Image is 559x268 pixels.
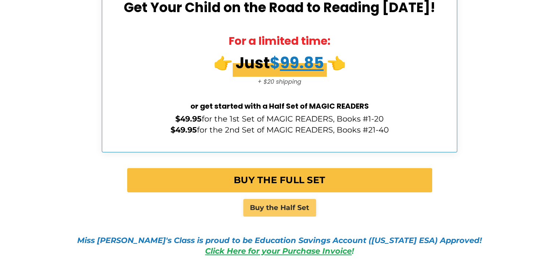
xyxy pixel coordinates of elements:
span: Click Here for your Purchase Invoice [205,246,352,256]
strong: For a limited time: [229,33,330,49]
a: Click Here for your Purchase Invoice! [205,246,354,256]
span: + $20 shipping [258,77,301,86]
span: $ [270,52,324,74]
span: 99.85 [280,52,324,74]
strong: 👈 [327,52,346,74]
em: Miss [PERSON_NAME]'s Class is proud to be Education Savings Account ([US_STATE] ESA) Approved! [77,236,482,245]
strong: 👉 [214,49,327,77]
em: ! [205,246,354,256]
strong: $49.95 [175,114,202,123]
span: for the 1st Set of MAGIC READERS, Books #1-20 [175,114,384,123]
a: BUY THE FULL SET [127,168,432,192]
strong: or get started with a Half Set of MAGIC READERS [190,101,369,111]
span: Just [233,49,327,77]
strong: $49.95 [171,125,197,134]
a: Buy the Half Set [243,199,316,217]
span: for the 2nd Set of MAGIC READERS, Books #21-40 [171,125,389,134]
